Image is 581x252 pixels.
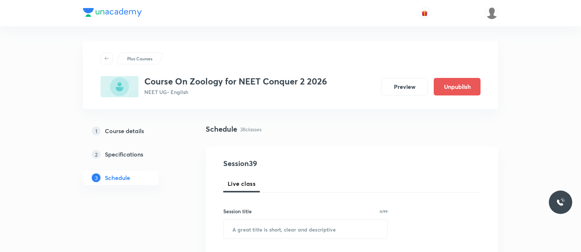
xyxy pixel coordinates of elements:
img: avatar [421,10,428,16]
img: Company Logo [83,8,142,17]
p: 3 [92,173,100,182]
p: 0/99 [380,210,388,213]
input: A great title is short, clear and descriptive [224,220,387,238]
h5: Course details [105,127,144,135]
p: NEET UG • English [144,88,327,96]
p: 38 classes [240,125,262,133]
p: 1 [92,127,100,135]
a: 2Specifications [83,147,182,162]
h4: Session 39 [223,158,357,169]
button: avatar [419,7,430,19]
a: Company Logo [83,8,142,19]
img: 4EE9C912-6795-45E8-9E83-813BA721F207_plus.png [100,76,138,97]
h6: Session title [223,207,252,215]
p: 2 [92,150,100,159]
img: ttu [556,198,565,207]
a: 1Course details [83,124,182,138]
img: P Antony [486,7,498,19]
h4: Schedule [206,124,237,135]
h5: Specifications [105,150,143,159]
h3: Course On Zoology for NEET Conquer 2 2026 [144,76,327,87]
button: Preview [381,78,428,95]
span: Live class [228,179,255,188]
h5: Schedule [105,173,130,182]
p: Plus Courses [127,55,152,62]
button: Unpublish [434,78,481,95]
